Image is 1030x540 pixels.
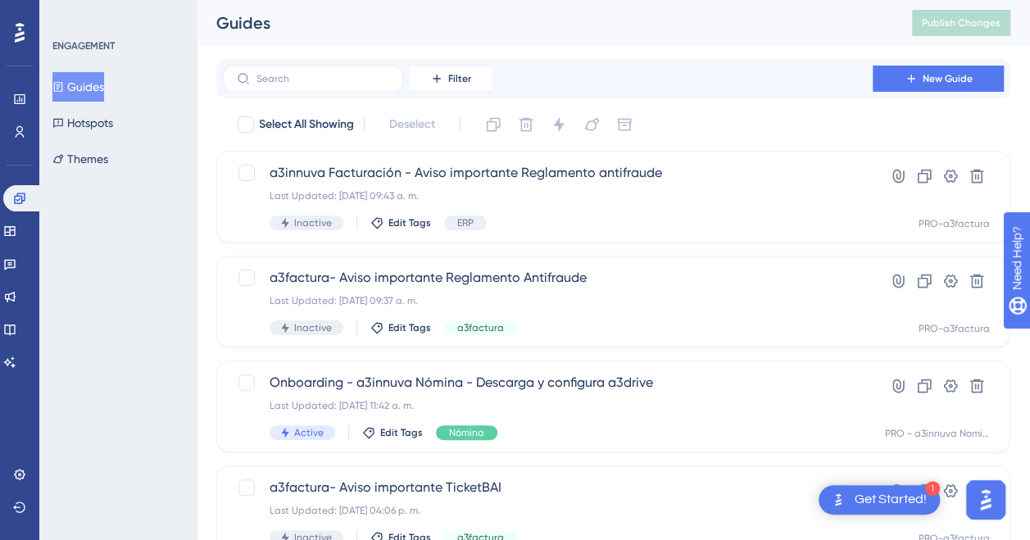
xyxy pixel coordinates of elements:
span: a3innuva Facturación - Aviso importante Reglamento antifraude [270,163,826,183]
span: Inactive [294,321,332,334]
button: Edit Tags [362,426,423,439]
button: Publish Changes [912,10,1010,36]
span: New Guide [923,72,973,85]
button: Filter [410,66,492,92]
iframe: UserGuiding AI Assistant Launcher [961,475,1010,524]
div: Last Updated: [DATE] 04:06 p. m. [270,504,826,517]
div: Guides [216,11,871,34]
button: Deselect [374,110,450,139]
div: PRO - a3innuva Nomina [885,427,990,440]
span: Need Help? [39,4,102,24]
div: Last Updated: [DATE] 09:43 a. m. [270,189,826,202]
div: ENGAGEMENT [52,39,115,52]
span: Edit Tags [388,216,431,229]
div: Get Started! [855,491,927,509]
span: Active [294,426,324,439]
span: Filter [448,72,471,85]
span: Nómina [449,426,484,439]
div: Last Updated: [DATE] 11:42 a. m. [270,399,826,412]
span: Select All Showing [259,115,354,134]
button: Themes [52,144,108,174]
span: Onboarding - a3innuva Nómina - Descarga y configura a3drive [270,373,826,393]
div: 1 [925,481,940,496]
img: launcher-image-alternative-text [828,490,848,510]
span: Edit Tags [380,426,423,439]
div: Open Get Started! checklist, remaining modules: 1 [819,485,940,515]
div: PRO-a3factura [919,322,990,335]
span: Edit Tags [388,321,431,334]
span: Deselect [389,115,435,134]
button: Hotspots [52,108,113,138]
button: Edit Tags [370,216,431,229]
button: New Guide [873,66,1004,92]
span: Inactive [294,216,332,229]
span: a3factura- Aviso importante TicketBAI [270,478,826,497]
button: Edit Tags [370,321,431,334]
div: Last Updated: [DATE] 09:37 a. m. [270,294,826,307]
span: ERP [457,216,474,229]
span: a3factura- Aviso importante Reglamento Antifraude [270,268,826,288]
div: PRO-a3factura [919,217,990,230]
button: Guides [52,72,104,102]
input: Search [256,73,389,84]
span: Publish Changes [922,16,1001,29]
span: a3factura [457,321,504,334]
